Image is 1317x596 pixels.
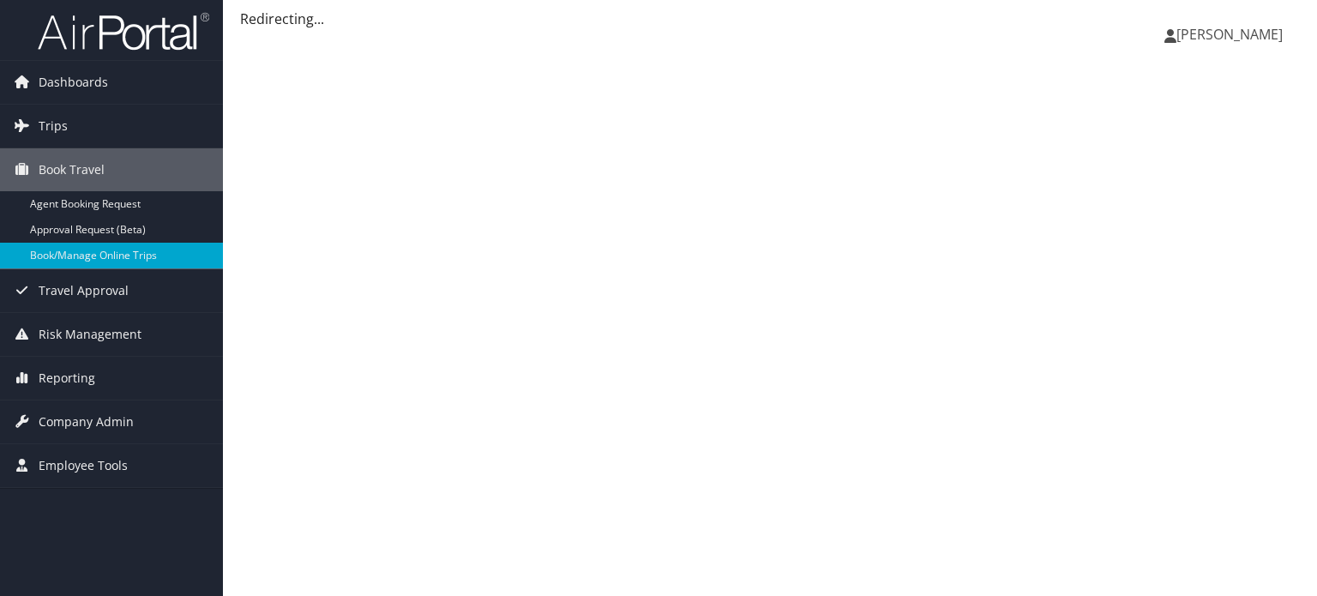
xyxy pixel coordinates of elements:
[39,357,95,400] span: Reporting
[38,11,209,51] img: airportal-logo.png
[39,400,134,443] span: Company Admin
[39,313,141,356] span: Risk Management
[1164,9,1300,60] a: [PERSON_NAME]
[1176,25,1283,44] span: [PERSON_NAME]
[39,269,129,312] span: Travel Approval
[39,61,108,104] span: Dashboards
[240,9,1300,29] div: Redirecting...
[39,148,105,191] span: Book Travel
[39,105,68,147] span: Trips
[39,444,128,487] span: Employee Tools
